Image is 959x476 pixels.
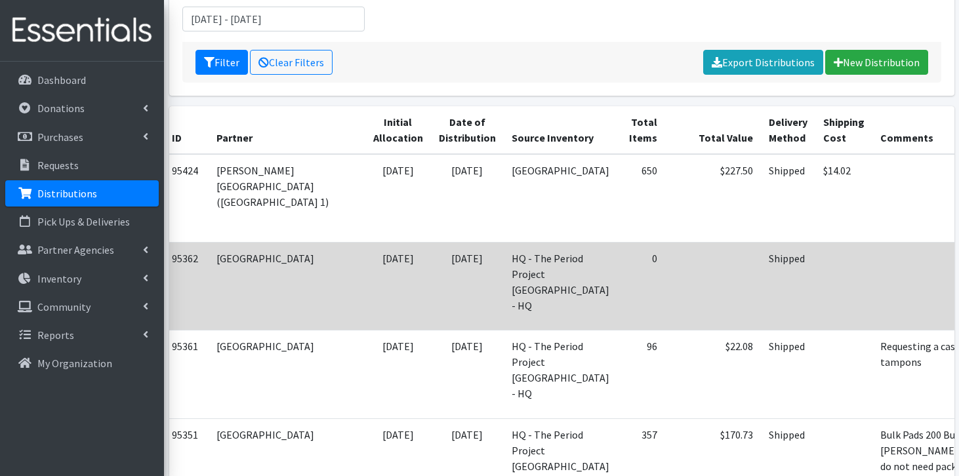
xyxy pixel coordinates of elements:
[250,50,333,75] a: Clear Filters
[156,242,209,330] td: 95362
[156,106,209,154] th: ID
[365,330,431,418] td: [DATE]
[5,95,159,121] a: Donations
[431,106,504,154] th: Date of Distribution
[761,106,815,154] th: Delivery Method
[761,242,815,330] td: Shipped
[5,350,159,376] a: My Organization
[825,50,928,75] a: New Distribution
[665,106,761,154] th: Total Value
[617,106,665,154] th: Total Items
[37,130,83,144] p: Purchases
[37,159,79,172] p: Requests
[37,73,86,87] p: Dashboard
[5,237,159,263] a: Partner Agencies
[37,300,91,313] p: Community
[365,154,431,243] td: [DATE]
[815,106,872,154] th: Shipping Cost
[431,242,504,330] td: [DATE]
[37,243,114,256] p: Partner Agencies
[504,242,617,330] td: HQ - The Period Project [GEOGRAPHIC_DATA] - HQ
[665,330,761,418] td: $22.08
[761,154,815,243] td: Shipped
[5,266,159,292] a: Inventory
[5,294,159,320] a: Community
[156,154,209,243] td: 95424
[5,152,159,178] a: Requests
[5,208,159,235] a: Pick Ups & Deliveries
[431,154,504,243] td: [DATE]
[617,154,665,243] td: 650
[504,106,617,154] th: Source Inventory
[195,50,248,75] button: Filter
[5,180,159,207] a: Distributions
[5,322,159,348] a: Reports
[37,272,81,285] p: Inventory
[182,7,365,31] input: January 1, 2011 - December 31, 2011
[37,187,97,200] p: Distributions
[365,106,431,154] th: Initial Allocation
[37,102,85,115] p: Donations
[617,330,665,418] td: 96
[761,330,815,418] td: Shipped
[504,154,617,243] td: [GEOGRAPHIC_DATA]
[37,328,74,342] p: Reports
[37,357,112,370] p: My Organization
[209,106,365,154] th: Partner
[617,242,665,330] td: 0
[665,154,761,243] td: $227.50
[815,154,872,243] td: $14.02
[209,154,365,243] td: [PERSON_NAME][GEOGRAPHIC_DATA] ([GEOGRAPHIC_DATA] 1)
[365,242,431,330] td: [DATE]
[209,242,365,330] td: [GEOGRAPHIC_DATA]
[504,330,617,418] td: HQ - The Period Project [GEOGRAPHIC_DATA] - HQ
[703,50,823,75] a: Export Distributions
[156,330,209,418] td: 95361
[37,215,130,228] p: Pick Ups & Deliveries
[5,124,159,150] a: Purchases
[431,330,504,418] td: [DATE]
[5,9,159,52] img: HumanEssentials
[209,330,365,418] td: [GEOGRAPHIC_DATA]
[5,67,159,93] a: Dashboard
